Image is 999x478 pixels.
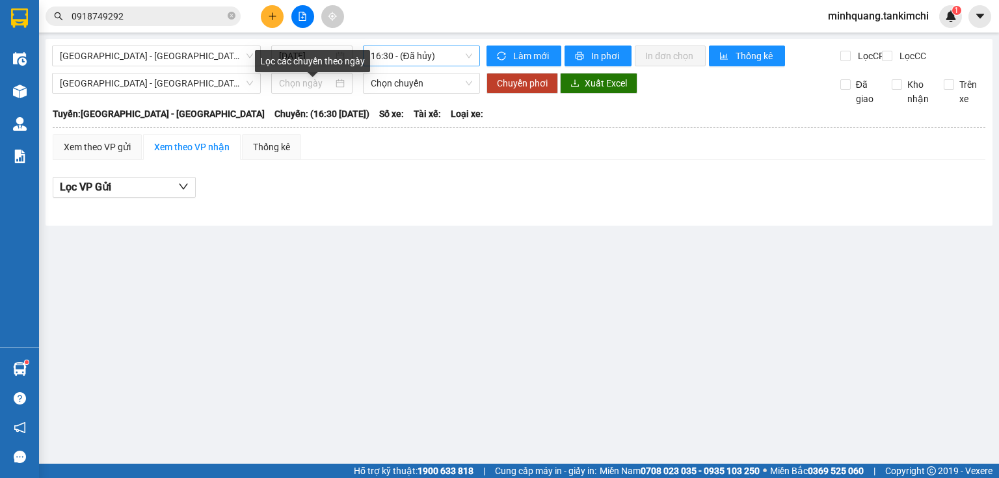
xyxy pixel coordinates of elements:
span: aim [328,12,337,21]
span: | [873,464,875,478]
img: solution-icon [13,150,27,163]
button: printerIn phơi [565,46,632,66]
span: | [483,464,485,478]
span: ⚪️ [763,468,767,473]
input: Tìm tên, số ĐT hoặc mã đơn [72,9,225,23]
button: bar-chartThống kê [709,46,785,66]
span: sync [497,51,508,62]
span: Làm mới [513,49,551,63]
button: Lọc VP Gửi [53,177,196,198]
span: Miền Bắc [770,464,864,478]
div: Thống kê [253,140,290,154]
span: notification [14,421,26,434]
span: minhquang.tankimchi [818,8,939,24]
button: Chuyển phơi [486,73,558,94]
span: file-add [298,12,307,21]
span: Tài xế: [414,107,441,121]
sup: 1 [952,6,961,15]
img: icon-new-feature [945,10,957,22]
b: Tuyến: [GEOGRAPHIC_DATA] - [GEOGRAPHIC_DATA] [53,109,265,119]
input: 14/10/2025 [279,49,332,63]
span: Chọn chuyến [371,73,473,93]
span: message [14,451,26,463]
span: Số xe: [379,107,404,121]
span: Kho nhận [902,77,934,106]
img: logo-vxr [11,8,28,28]
span: 16:30 - (Đã hủy) [371,46,473,66]
button: file-add [291,5,314,28]
div: Lọc các chuyến theo ngày [255,50,370,72]
span: close-circle [228,12,235,20]
button: aim [321,5,344,28]
span: close-circle [228,10,235,23]
span: Lọc CC [894,49,928,63]
span: caret-down [974,10,986,22]
span: Chuyến: (16:30 [DATE]) [274,107,369,121]
span: In phơi [591,49,621,63]
button: plus [261,5,284,28]
strong: 1900 633 818 [418,466,473,476]
span: Thống kê [736,49,775,63]
button: downloadXuất Excel [560,73,637,94]
span: search [54,12,63,21]
span: Miền Nam [600,464,760,478]
span: question-circle [14,392,26,405]
strong: 0708 023 035 - 0935 103 250 [641,466,760,476]
input: Chọn ngày [279,76,332,90]
span: bar-chart [719,51,730,62]
span: Loại xe: [451,107,483,121]
button: caret-down [968,5,991,28]
span: Lọc CR [853,49,886,63]
div: Xem theo VP nhận [154,140,230,154]
span: Đà Nẵng - Đà Lạt [60,73,253,93]
span: Hỗ trợ kỹ thuật: [354,464,473,478]
button: syncLàm mới [486,46,561,66]
button: In đơn chọn [635,46,706,66]
strong: 0369 525 060 [808,466,864,476]
div: Xem theo VP gửi [64,140,131,154]
span: down [178,181,189,192]
span: Cung cấp máy in - giấy in: [495,464,596,478]
span: Đà Nẵng - Đà Lạt [60,46,253,66]
span: Lọc VP Gửi [60,179,111,195]
img: warehouse-icon [13,117,27,131]
span: printer [575,51,586,62]
span: Trên xe [954,77,986,106]
img: warehouse-icon [13,85,27,98]
span: 1 [954,6,959,15]
sup: 1 [25,360,29,364]
img: warehouse-icon [13,52,27,66]
span: Đã giao [851,77,883,106]
span: plus [268,12,277,21]
img: warehouse-icon [13,362,27,376]
span: copyright [927,466,936,475]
